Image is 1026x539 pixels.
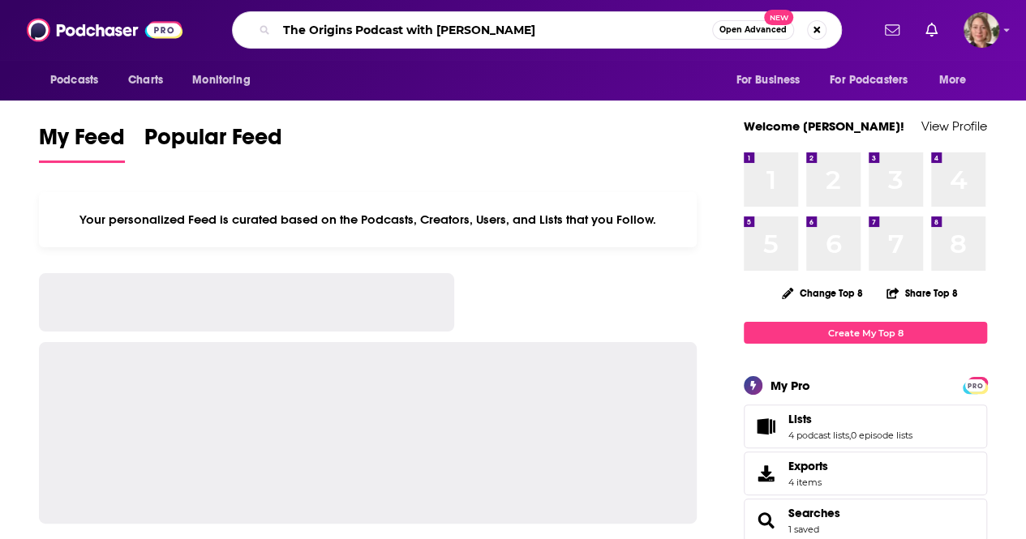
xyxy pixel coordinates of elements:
button: open menu [928,65,987,96]
div: Your personalized Feed is curated based on the Podcasts, Creators, Users, and Lists that you Follow. [39,192,697,247]
button: open menu [181,65,271,96]
span: Open Advanced [719,26,787,34]
img: User Profile [964,12,999,48]
span: Logged in as AriFortierPr [964,12,999,48]
span: 4 items [788,477,828,488]
button: Change Top 8 [772,283,873,303]
a: Lists [788,412,912,426]
span: Lists [788,412,812,426]
a: Popular Feed [144,123,282,163]
img: Podchaser - Follow, Share and Rate Podcasts [27,15,182,45]
a: Show notifications dropdown [919,16,944,44]
span: Charts [128,69,163,92]
button: open menu [724,65,820,96]
button: Show profile menu [964,12,999,48]
a: 4 podcast lists [788,430,849,441]
span: Exports [788,459,828,473]
span: My Feed [39,123,125,160]
span: For Business [736,69,800,92]
button: Share Top 8 [886,277,959,309]
span: Podcasts [50,69,98,92]
a: Lists [749,415,782,438]
a: My Feed [39,123,125,163]
a: Welcome [PERSON_NAME]! [744,118,904,134]
span: More [939,69,967,92]
a: Exports [744,451,987,495]
a: Create My Top 8 [744,322,987,344]
a: Charts [118,65,173,96]
a: View Profile [921,118,987,134]
div: Search podcasts, credits, & more... [232,11,842,49]
input: Search podcasts, credits, & more... [277,17,712,43]
span: Monitoring [192,69,250,92]
span: Lists [744,404,987,448]
button: open menu [819,65,931,96]
span: New [764,10,793,25]
span: PRO [965,379,985,391]
a: Show notifications dropdown [878,16,906,44]
a: 1 saved [788,524,819,535]
span: Popular Feed [144,123,282,160]
button: Open AdvancedNew [712,20,794,40]
button: open menu [39,65,119,96]
a: Searches [749,509,782,532]
div: My Pro [771,378,810,393]
span: Exports [749,462,782,485]
span: , [849,430,851,441]
a: PRO [965,379,985,391]
span: For Podcasters [830,69,908,92]
a: Searches [788,506,840,520]
a: 0 episode lists [851,430,912,441]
